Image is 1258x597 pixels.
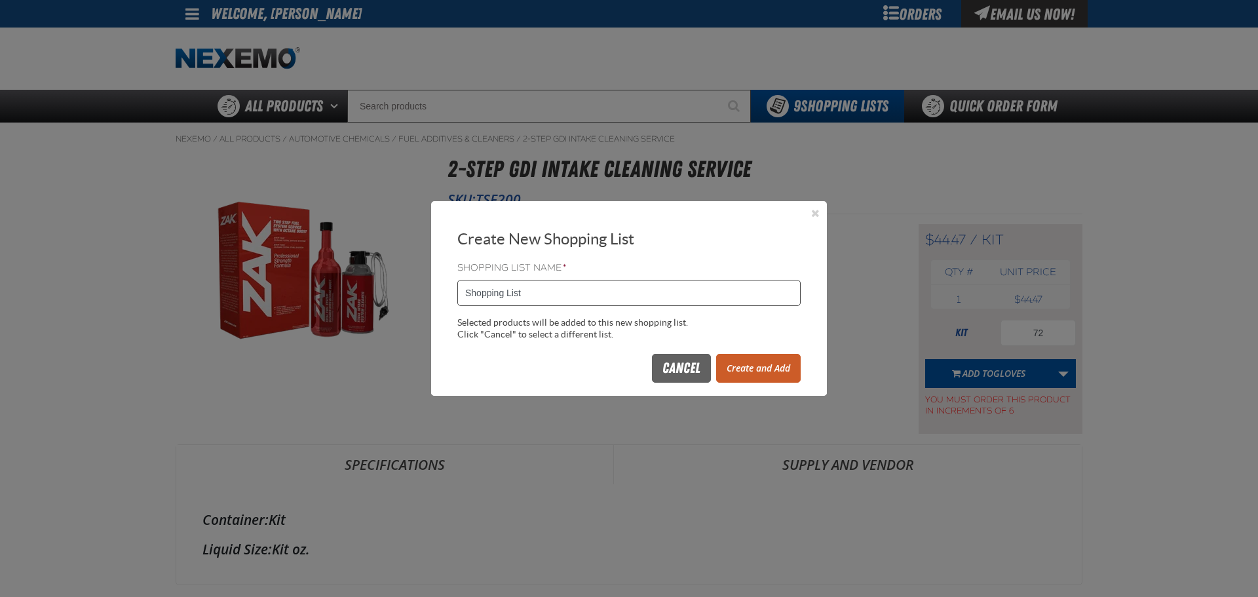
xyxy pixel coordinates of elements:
[807,205,823,221] button: Close the Dialog
[716,354,801,383] button: Create and Add
[457,317,801,341] div: Selected products will be added to this new shopping list. Click "Cancel" to select a different l...
[457,230,634,248] span: Create New Shopping List
[457,262,801,275] label: Shopping List Name
[457,280,801,306] input: Shopping List Name
[652,354,711,383] button: Cancel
